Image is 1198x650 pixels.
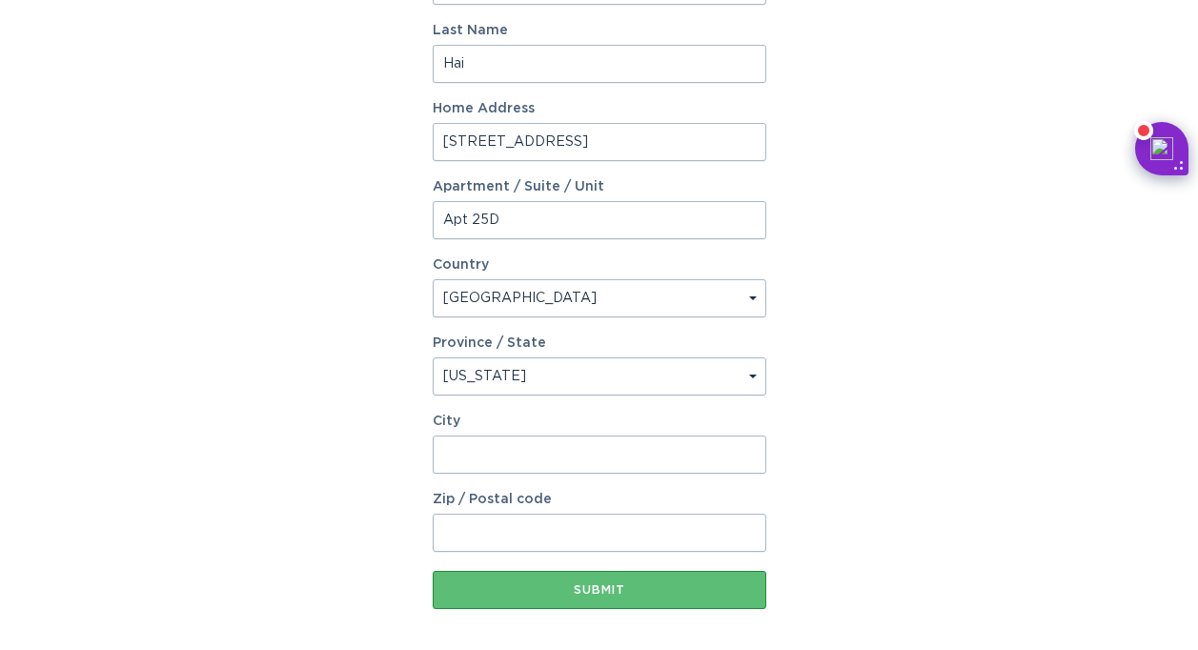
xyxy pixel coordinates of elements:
label: Zip / Postal code [433,493,766,506]
label: City [433,415,766,428]
label: Last Name [433,24,766,37]
label: Apartment / Suite / Unit [433,180,766,193]
button: Submit [433,571,766,609]
label: Home Address [433,102,766,115]
label: Country [433,258,489,272]
label: Province / State [433,336,546,350]
div: Submit [442,584,757,596]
